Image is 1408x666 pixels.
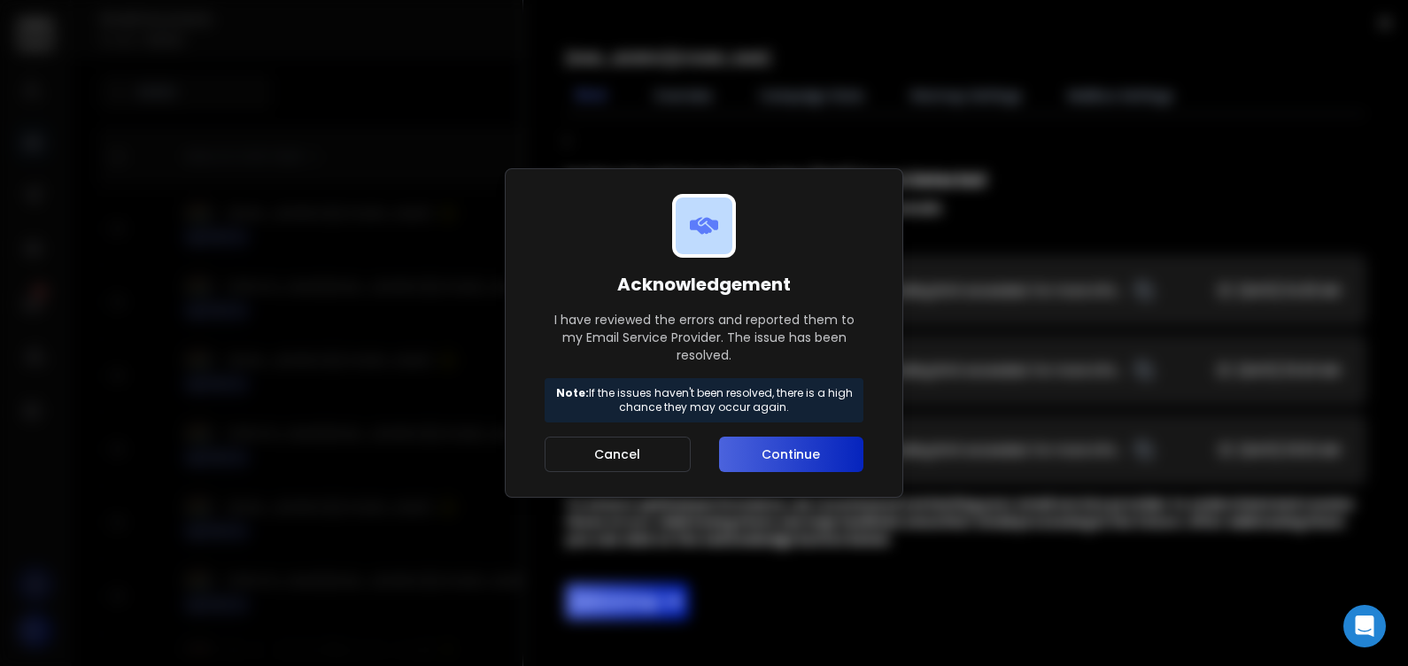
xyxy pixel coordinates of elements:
p: I have reviewed the errors and reported them to my Email Service Provider. The issue has been res... [545,311,863,364]
div: Open Intercom Messenger [1343,605,1386,647]
strong: Note: [556,385,589,400]
button: Continue [719,437,863,472]
div: ; [566,128,1365,619]
button: Cancel [545,437,691,472]
p: If the issues haven't been resolved, there is a high chance they may occur again. [553,386,855,414]
h1: Acknowledgement [545,272,863,297]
